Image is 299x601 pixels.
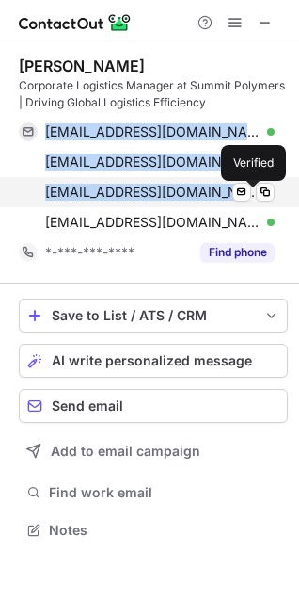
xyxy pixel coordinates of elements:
[19,344,288,378] button: AI write personalized message
[19,517,288,544] button: Notes
[45,184,260,201] span: [EMAIL_ADDRESS][DOMAIN_NAME]
[19,299,288,333] button: save-profile-one-click
[19,57,145,75] div: [PERSON_NAME]
[49,484,280,501] span: Find work email
[51,444,200,459] span: Add to email campaign
[52,353,252,368] span: AI write personalized message
[52,308,255,323] div: Save to List / ATS / CRM
[45,154,260,171] span: [EMAIL_ADDRESS][DOMAIN_NAME]
[19,479,288,506] button: Find work email
[49,522,280,539] span: Notes
[19,389,288,423] button: Send email
[45,123,260,140] span: [EMAIL_ADDRESS][DOMAIN_NAME]
[19,11,132,34] img: ContactOut v5.3.10
[200,243,275,262] button: Reveal Button
[19,434,288,468] button: Add to email campaign
[52,398,123,414] span: Send email
[45,214,260,231] span: [EMAIL_ADDRESS][DOMAIN_NAME]
[19,77,288,111] div: Corporate Logistics Manager at Summit Polymers | Driving Global Logistics Efficiency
